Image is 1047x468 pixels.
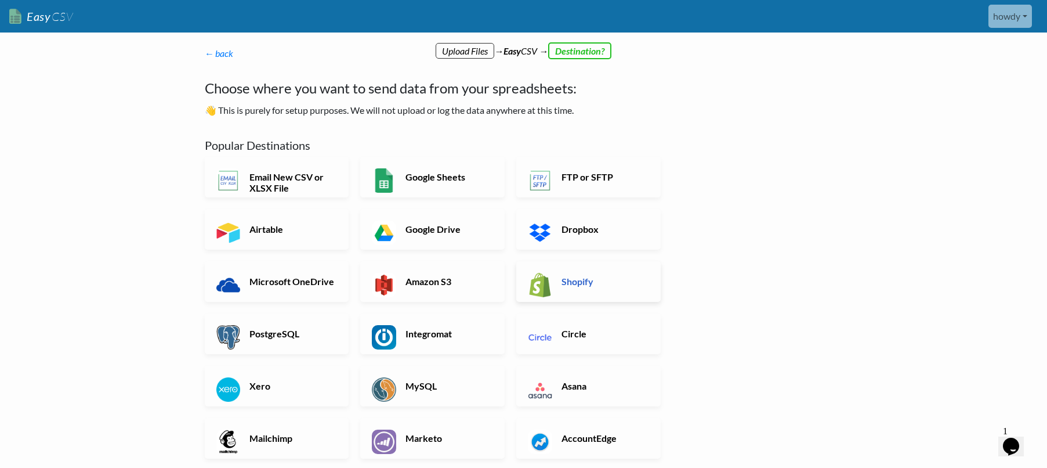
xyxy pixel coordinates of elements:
[205,157,349,197] a: Email New CSV or XLSX File
[247,224,338,235] h6: Airtable
[247,171,338,193] h6: Email New CSV or XLSX File
[403,276,494,287] h6: Amazon S3
[50,9,73,24] span: CSV
[360,209,505,250] a: Google Drive
[528,168,552,193] img: FTP or SFTP App & API
[559,276,650,287] h6: Shopify
[360,314,505,354] a: Integromat
[516,261,661,302] a: Shopify
[998,422,1035,456] iframe: chat widget
[516,209,661,250] a: Dropbox
[360,366,505,406] a: MySQL
[403,433,494,444] h6: Marketo
[360,157,505,197] a: Google Sheets
[528,430,552,454] img: AccountEdge App & API
[205,314,349,354] a: PostgreSQL
[516,314,661,354] a: Circle
[559,224,650,235] h6: Dropbox
[403,171,494,182] h6: Google Sheets
[205,209,349,250] a: Airtable
[9,5,73,28] a: EasyCSV
[205,78,678,99] h4: Choose where you want to send data from your spreadsheets:
[403,380,494,391] h6: MySQL
[216,377,241,402] img: Xero App & API
[516,418,661,459] a: AccountEdge
[205,366,349,406] a: Xero
[372,377,396,402] img: MySQL App & API
[247,433,338,444] h6: Mailchimp
[247,328,338,339] h6: PostgreSQL
[559,171,650,182] h6: FTP or SFTP
[372,168,396,193] img: Google Sheets App & API
[360,418,505,459] a: Marketo
[516,157,661,197] a: FTP or SFTP
[247,276,338,287] h6: Microsoft OneDrive
[528,377,552,402] img: Asana App & API
[528,221,552,245] img: Dropbox App & API
[216,168,241,193] img: Email New CSV or XLSX File App & API
[372,221,396,245] img: Google Drive App & API
[372,273,396,297] img: Amazon S3 App & API
[360,261,505,302] a: Amazon S3
[216,430,241,454] img: Mailchimp App & API
[559,433,650,444] h6: AccountEdge
[372,430,396,454] img: Marketo App & API
[372,325,396,350] img: Integromat App & API
[216,325,241,350] img: PostgreSQL App & API
[205,418,349,459] a: Mailchimp
[205,261,349,302] a: Microsoft OneDrive
[403,328,494,339] h6: Integromat
[247,380,338,391] h6: Xero
[528,325,552,350] img: Circle App & API
[516,366,661,406] a: Asana
[528,273,552,297] img: Shopify App & API
[403,224,494,235] h6: Google Drive
[988,5,1032,28] a: howdy
[559,328,650,339] h6: Circle
[559,380,650,391] h6: Asana
[205,103,678,117] p: 👋 This is purely for setup purposes. We will not upload or log the data anywhere at this time.
[216,273,241,297] img: Microsoft OneDrive App & API
[205,48,234,59] a: ← back
[193,33,854,58] div: → CSV →
[205,138,678,152] h5: Popular Destinations
[216,221,241,245] img: Airtable App & API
